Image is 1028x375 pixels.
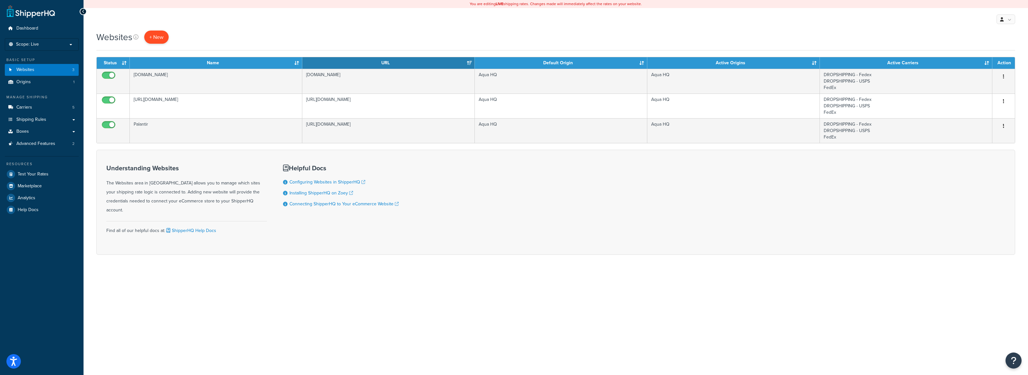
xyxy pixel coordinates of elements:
[165,227,216,234] a: ShipperHQ Help Docs
[5,192,79,204] a: Analytics
[302,69,475,94] td: [DOMAIN_NAME]
[475,94,647,118] td: Aqua HQ
[5,138,79,150] li: Advanced Features
[5,138,79,150] a: Advanced Features 2
[72,105,75,110] span: 5
[5,161,79,167] div: Resources
[475,118,647,143] td: Aqua HQ
[5,204,79,216] a: Help Docs
[289,201,399,207] a: Connecting ShipperHQ to Your eCommerce Website
[144,31,169,44] a: + New
[7,5,55,18] a: ShipperHQ Home
[302,118,475,143] td: [URL][DOMAIN_NAME]
[5,114,79,126] a: Shipping Rules
[130,69,302,94] td: [DOMAIN_NAME]
[130,118,302,143] td: Palantir
[130,57,302,69] th: Name: activate to sort column ascending
[16,67,34,73] span: Websites
[149,33,164,41] span: + New
[1006,353,1022,369] button: Open Resource Center
[647,94,820,118] td: Aqua HQ
[5,94,79,100] div: Manage Shipping
[289,179,365,185] a: Configuring Websites in ShipperHQ
[647,69,820,94] td: Aqua HQ
[992,57,1015,69] th: Action
[18,207,39,213] span: Help Docs
[5,76,79,88] li: Origins
[647,118,820,143] td: Aqua HQ
[16,117,46,122] span: Shipping Rules
[18,195,35,201] span: Analytics
[5,64,79,76] li: Websites
[5,168,79,180] a: Test Your Rates
[96,31,132,43] h1: Websites
[5,57,79,63] div: Basic Setup
[106,221,267,235] div: Find all of our helpful docs at:
[289,190,353,196] a: Installing ShipperHQ on Zoey
[18,183,42,189] span: Marketplace
[5,76,79,88] a: Origins 1
[16,141,55,147] span: Advanced Features
[18,172,49,177] span: Test Your Rates
[820,94,992,118] td: DROPSHIPPING - Fedex DROPSHIPPING - USPS FedEx
[16,79,31,85] span: Origins
[302,94,475,118] td: [URL][DOMAIN_NAME]
[5,102,79,113] li: Carriers
[302,57,475,69] th: URL: activate to sort column ascending
[16,105,32,110] span: Carriers
[16,129,29,134] span: Boxes
[106,165,267,172] h3: Understanding Websites
[5,102,79,113] a: Carriers 5
[820,118,992,143] td: DROPSHIPPING - Fedex DROPSHIPPING - USPS FedEx
[73,79,75,85] span: 1
[496,1,503,7] b: LIVE
[647,57,820,69] th: Active Origins: activate to sort column ascending
[5,180,79,192] a: Marketplace
[106,165,267,215] div: The Websites area in [GEOGRAPHIC_DATA] allows you to manage which sites your shipping rate logic ...
[130,94,302,118] td: [URL][DOMAIN_NAME]
[72,141,75,147] span: 2
[820,57,992,69] th: Active Carriers: activate to sort column ascending
[72,67,75,73] span: 3
[475,57,647,69] th: Default Origin: activate to sort column ascending
[16,26,38,31] span: Dashboard
[283,165,399,172] h3: Helpful Docs
[5,126,79,138] a: Boxes
[5,22,79,34] a: Dashboard
[475,69,647,94] td: Aqua HQ
[820,69,992,94] td: DROPSHIPPING - Fedex DROPSHIPPING - USPS FedEx
[16,42,39,47] span: Scope: Live
[97,57,130,69] th: Status: activate to sort column ascending
[5,64,79,76] a: Websites 3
